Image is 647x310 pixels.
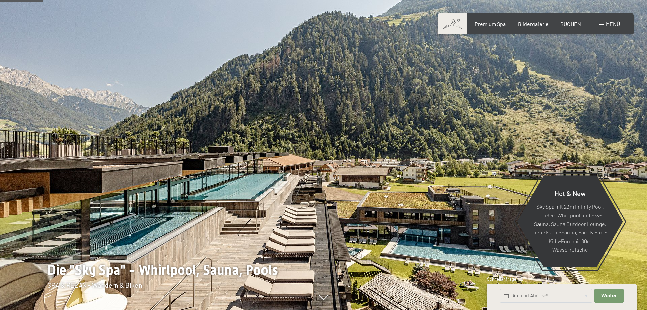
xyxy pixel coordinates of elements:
[518,21,549,27] a: Bildergalerie
[606,21,620,27] span: Menü
[555,189,586,197] span: Hot & New
[517,175,623,268] a: Hot & New Sky Spa mit 23m Infinity Pool, großem Whirlpool und Sky-Sauna, Sauna Outdoor Lounge, ne...
[475,21,506,27] a: Premium Spa
[533,202,607,254] p: Sky Spa mit 23m Infinity Pool, großem Whirlpool und Sky-Sauna, Sauna Outdoor Lounge, neue Event-S...
[601,293,617,299] span: Weiter
[560,21,581,27] a: BUCHEN
[487,276,516,282] span: Schnellanfrage
[594,289,623,303] button: Weiter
